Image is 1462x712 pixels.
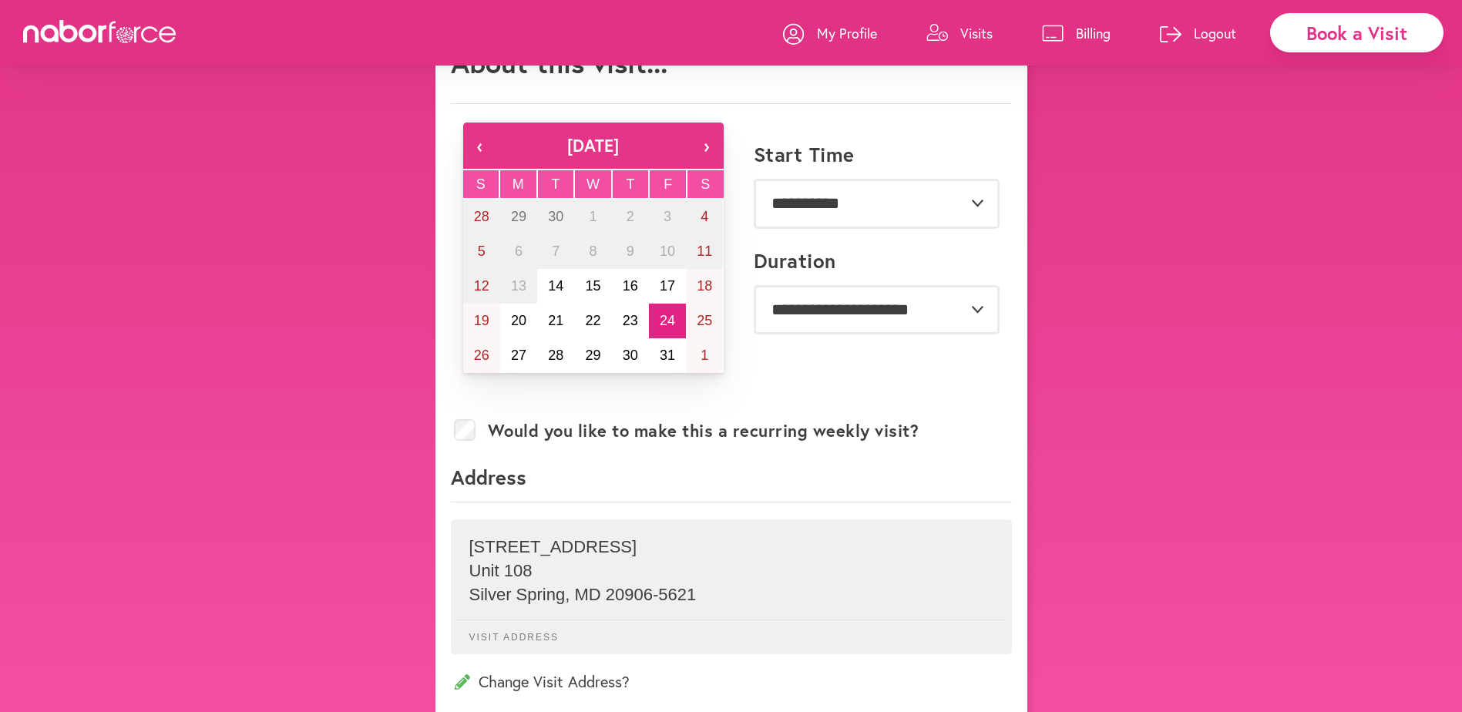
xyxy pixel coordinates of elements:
abbr: October 12, 2025 [474,278,489,294]
button: [DATE] [497,123,690,169]
abbr: October 19, 2025 [474,313,489,328]
button: October 15, 2025 [574,269,611,304]
button: September 30, 2025 [537,200,574,234]
abbr: October 7, 2025 [552,243,560,259]
label: Would you like to make this a recurring weekly visit? [488,421,919,441]
abbr: October 6, 2025 [515,243,523,259]
a: Logout [1160,10,1236,56]
p: Unit 108 [469,561,993,581]
a: Visits [926,10,993,56]
abbr: October 1, 2025 [589,209,597,224]
abbr: October 31, 2025 [660,348,675,363]
abbr: November 1, 2025 [701,348,708,363]
button: October 2, 2025 [612,200,649,234]
abbr: Thursday [627,176,635,192]
button: October 14, 2025 [537,269,574,304]
abbr: October 11, 2025 [697,243,712,259]
abbr: October 29, 2025 [585,348,600,363]
p: Visit Address [458,620,1005,643]
button: October 12, 2025 [463,269,500,304]
abbr: October 20, 2025 [511,313,526,328]
button: October 13, 2025 [500,269,537,304]
abbr: October 15, 2025 [585,278,600,294]
button: ‹ [463,123,497,169]
button: October 24, 2025 [649,304,686,338]
button: October 18, 2025 [686,269,723,304]
button: October 6, 2025 [500,234,537,269]
abbr: October 13, 2025 [511,278,526,294]
button: October 7, 2025 [537,234,574,269]
button: October 27, 2025 [500,338,537,373]
button: October 31, 2025 [649,338,686,373]
abbr: October 25, 2025 [697,313,712,328]
button: October 9, 2025 [612,234,649,269]
button: October 4, 2025 [686,200,723,234]
abbr: Friday [664,176,672,192]
button: October 20, 2025 [500,304,537,338]
p: Address [451,464,1012,502]
button: October 8, 2025 [574,234,611,269]
abbr: October 21, 2025 [548,313,563,328]
abbr: October 24, 2025 [660,313,675,328]
button: September 29, 2025 [500,200,537,234]
abbr: October 28, 2025 [548,348,563,363]
abbr: October 10, 2025 [660,243,675,259]
button: October 28, 2025 [537,338,574,373]
button: October 30, 2025 [612,338,649,373]
button: September 28, 2025 [463,200,500,234]
button: November 1, 2025 [686,338,723,373]
button: October 11, 2025 [686,234,723,269]
p: Silver Spring , MD 20906-5621 [469,585,993,605]
abbr: October 2, 2025 [627,209,634,224]
abbr: Tuesday [551,176,560,192]
p: Logout [1194,24,1236,42]
abbr: October 17, 2025 [660,278,675,294]
abbr: Saturday [701,176,710,192]
button: October 22, 2025 [574,304,611,338]
p: [STREET_ADDRESS] [469,537,993,557]
h1: About this visit... [451,46,667,79]
abbr: October 14, 2025 [548,278,563,294]
div: Book a Visit [1270,13,1444,52]
abbr: Sunday [476,176,486,192]
button: October 23, 2025 [612,304,649,338]
a: My Profile [783,10,877,56]
abbr: Wednesday [586,176,600,192]
label: Start Time [754,143,855,166]
p: Visits [960,24,993,42]
p: Change Visit Address? [451,671,1012,692]
abbr: October 23, 2025 [623,313,638,328]
abbr: October 26, 2025 [474,348,489,363]
button: October 25, 2025 [686,304,723,338]
abbr: Monday [513,176,524,192]
button: October 5, 2025 [463,234,500,269]
abbr: September 28, 2025 [474,209,489,224]
abbr: October 8, 2025 [589,243,597,259]
abbr: October 16, 2025 [623,278,638,294]
p: Billing [1076,24,1111,42]
button: October 29, 2025 [574,338,611,373]
p: My Profile [817,24,877,42]
button: October 1, 2025 [574,200,611,234]
abbr: October 18, 2025 [697,278,712,294]
abbr: October 9, 2025 [627,243,634,259]
a: Billing [1042,10,1111,56]
abbr: October 5, 2025 [478,243,486,259]
abbr: October 30, 2025 [623,348,638,363]
label: Duration [754,249,836,273]
button: › [690,123,724,169]
button: October 3, 2025 [649,200,686,234]
abbr: September 29, 2025 [511,209,526,224]
abbr: October 4, 2025 [701,209,708,224]
abbr: September 30, 2025 [548,209,563,224]
button: October 26, 2025 [463,338,500,373]
button: October 10, 2025 [649,234,686,269]
button: October 21, 2025 [537,304,574,338]
abbr: October 3, 2025 [664,209,671,224]
abbr: October 22, 2025 [585,313,600,328]
abbr: October 27, 2025 [511,348,526,363]
button: October 16, 2025 [612,269,649,304]
button: October 17, 2025 [649,269,686,304]
button: October 19, 2025 [463,304,500,338]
